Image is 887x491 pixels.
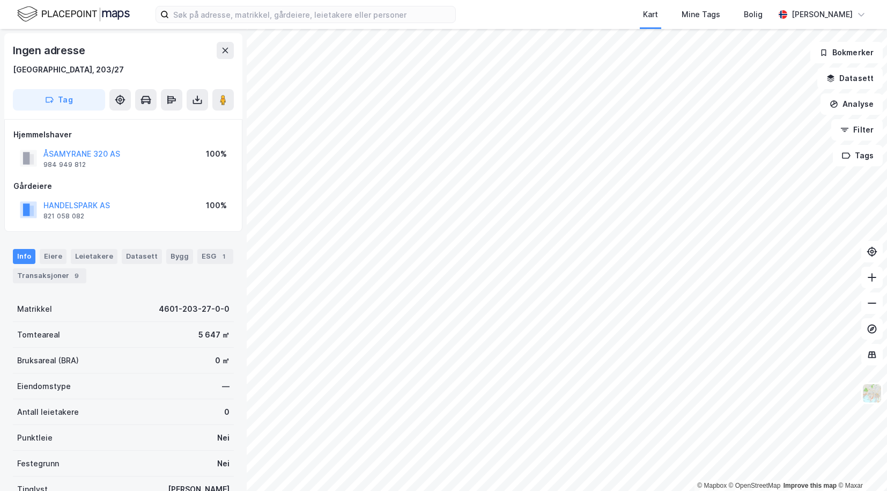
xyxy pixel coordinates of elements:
[217,457,230,470] div: Nei
[833,145,883,166] button: Tags
[697,482,727,489] a: Mapbox
[13,268,86,283] div: Transaksjoner
[682,8,720,21] div: Mine Tags
[17,5,130,24] img: logo.f888ab2527a4732fd821a326f86c7f29.svg
[783,482,837,489] a: Improve this map
[17,457,59,470] div: Festegrunn
[744,8,763,21] div: Bolig
[13,42,87,59] div: Ingen adresse
[215,354,230,367] div: 0 ㎡
[13,89,105,111] button: Tag
[17,303,52,316] div: Matrikkel
[206,199,227,212] div: 100%
[43,212,84,221] div: 821 058 082
[729,482,781,489] a: OpenStreetMap
[166,249,193,264] div: Bygg
[198,328,230,341] div: 5 647 ㎡
[17,354,79,367] div: Bruksareal (BRA)
[40,249,66,264] div: Eiere
[43,160,86,169] div: 984 949 812
[71,249,117,264] div: Leietakere
[17,380,71,393] div: Eiendomstype
[17,328,60,341] div: Tomteareal
[13,180,233,193] div: Gårdeiere
[833,439,887,491] iframe: Chat Widget
[13,63,124,76] div: [GEOGRAPHIC_DATA], 203/27
[643,8,658,21] div: Kart
[810,42,883,63] button: Bokmerker
[13,249,35,264] div: Info
[17,431,53,444] div: Punktleie
[218,251,229,262] div: 1
[169,6,455,23] input: Søk på adresse, matrikkel, gårdeiere, leietakere eller personer
[222,380,230,393] div: —
[17,406,79,419] div: Antall leietakere
[122,249,162,264] div: Datasett
[862,383,882,404] img: Z
[792,8,853,21] div: [PERSON_NAME]
[821,93,883,115] button: Analyse
[831,119,883,141] button: Filter
[206,148,227,160] div: 100%
[217,431,230,444] div: Nei
[71,270,82,281] div: 9
[159,303,230,316] div: 4601-203-27-0-0
[197,249,233,264] div: ESG
[13,128,233,141] div: Hjemmelshaver
[817,68,883,89] button: Datasett
[224,406,230,419] div: 0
